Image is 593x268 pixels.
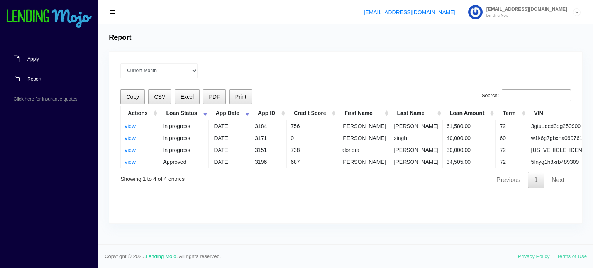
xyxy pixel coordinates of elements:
td: [PERSON_NAME] [337,156,390,168]
span: Excel [181,94,194,100]
h4: Report [109,34,131,42]
td: 3171 [251,132,287,144]
button: Excel [175,89,200,105]
span: Copy [126,94,139,100]
td: [DATE] [209,132,251,144]
span: Click here for insurance quotes [14,97,77,101]
td: 72 [496,144,527,156]
td: 30,000.00 [443,144,496,156]
span: [EMAIL_ADDRESS][DOMAIN_NAME] [483,7,567,12]
td: [PERSON_NAME] [390,120,443,132]
span: Copyright © 2025. . All rights reserved. [105,253,518,260]
th: Loan Amount: activate to sort column ascending [443,106,496,120]
td: 756 [287,120,337,132]
td: 34,505.00 [443,156,496,168]
button: PDF [203,89,225,105]
td: In progress [159,132,208,144]
a: Lending Mojo [146,253,176,259]
td: 687 [287,156,337,168]
td: 3184 [251,120,287,132]
td: singh [390,132,443,144]
td: [DATE] [209,120,251,132]
a: 1 [528,172,544,188]
td: 738 [287,144,337,156]
a: Terms of Use [557,253,587,259]
a: view [125,159,136,165]
td: 72 [496,156,527,168]
a: Next [545,172,571,188]
td: alondra [337,144,390,156]
td: 3151 [251,144,287,156]
td: In progress [159,144,208,156]
a: view [125,123,136,129]
td: 40,000.00 [443,132,496,144]
span: Apply [27,57,39,61]
td: 0 [287,132,337,144]
td: 3196 [251,156,287,168]
a: view [125,147,136,153]
td: In progress [159,120,208,132]
span: CSV [154,94,165,100]
th: App ID: activate to sort column ascending [251,106,287,120]
td: [DATE] [209,156,251,168]
label: Search: [482,89,571,102]
img: logo-small.png [6,9,93,29]
td: [PERSON_NAME] [337,132,390,144]
td: [PERSON_NAME] [390,144,443,156]
button: CSV [148,89,171,105]
a: view [125,135,136,141]
th: Actions: activate to sort column ascending [121,106,159,120]
td: Approved [159,156,208,168]
button: Print [229,89,252,105]
td: [PERSON_NAME] [390,156,443,168]
td: 72 [496,120,527,132]
td: 60 [496,132,527,144]
img: Profile image [468,5,483,19]
th: App Date: activate to sort column ascending [209,106,251,120]
a: [EMAIL_ADDRESS][DOMAIN_NAME] [364,9,455,15]
input: Search: [502,89,571,102]
th: Last Name: activate to sort column ascending [390,106,443,120]
span: PDF [209,94,220,100]
th: First Name: activate to sort column ascending [337,106,390,120]
a: Previous [490,172,527,188]
span: Print [235,94,246,100]
td: 61,580.00 [443,120,496,132]
th: Loan Status: activate to sort column ascending [159,106,208,120]
td: [DATE] [209,144,251,156]
td: [PERSON_NAME] [337,120,390,132]
th: Term: activate to sort column ascending [496,106,527,120]
button: Copy [120,89,145,105]
a: Privacy Policy [518,253,550,259]
small: Lending Mojo [483,13,567,17]
th: Credit Score: activate to sort column ascending [287,106,337,120]
div: Showing 1 to 4 of 4 entries [120,170,185,183]
span: Report [27,77,41,81]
